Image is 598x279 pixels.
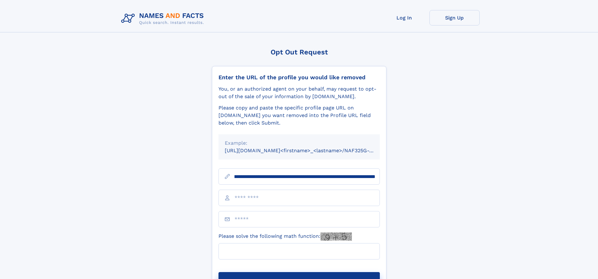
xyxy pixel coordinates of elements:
[225,139,374,147] div: Example:
[212,48,386,56] div: Opt Out Request
[119,10,209,27] img: Logo Names and Facts
[225,148,392,153] small: [URL][DOMAIN_NAME]<firstname>_<lastname>/NAF325G-xxxxxxxx
[429,10,480,25] a: Sign Up
[379,10,429,25] a: Log In
[218,232,352,241] label: Please solve the following math function:
[218,74,380,81] div: Enter the URL of the profile you would like removed
[218,85,380,100] div: You, or an authorized agent on your behalf, may request to opt-out of the sale of your informatio...
[218,104,380,127] div: Please copy and paste the specific profile page URL on [DOMAIN_NAME] you want removed into the Pr...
